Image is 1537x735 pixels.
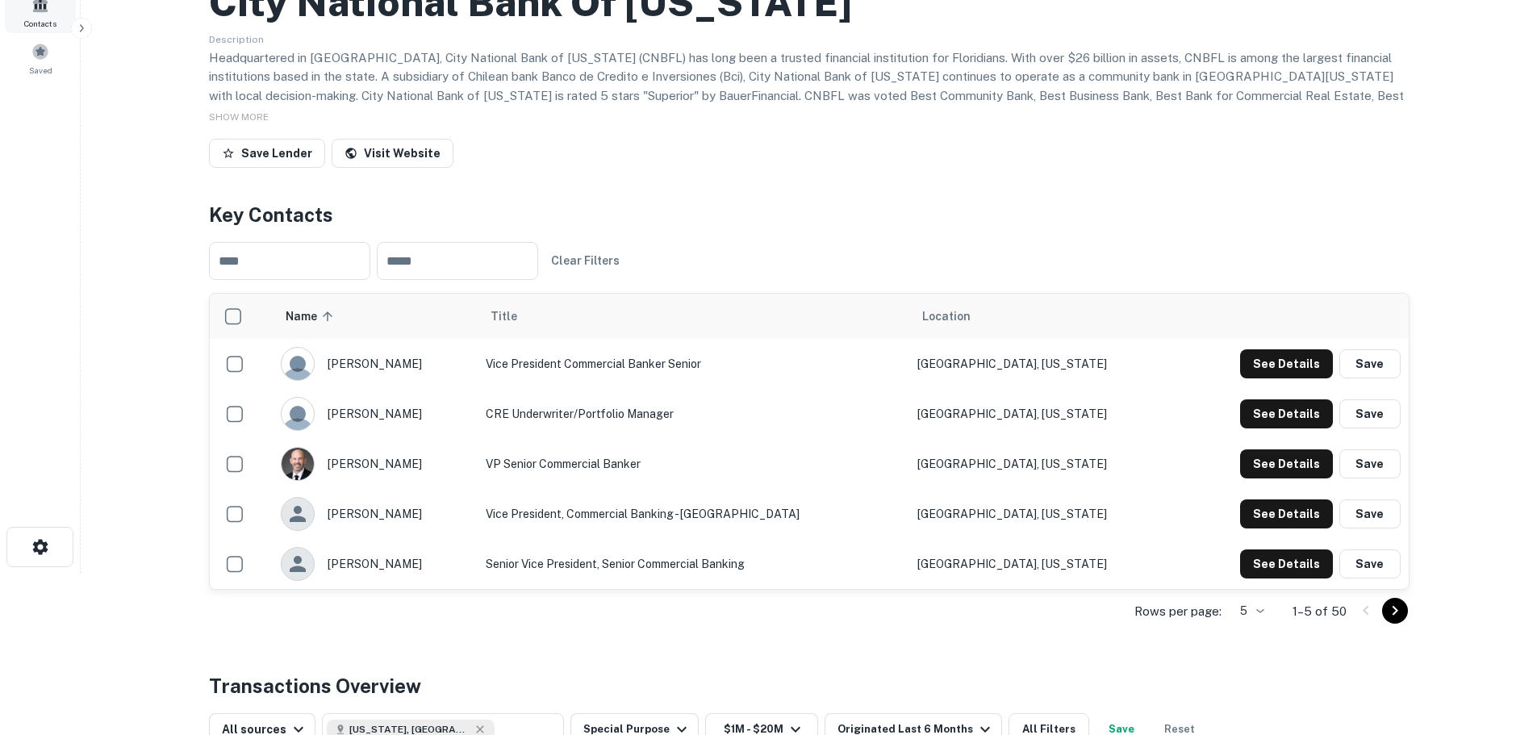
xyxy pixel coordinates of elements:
[1228,599,1267,623] div: 5
[491,307,538,326] span: Title
[281,347,470,381] div: [PERSON_NAME]
[478,489,908,539] td: Vice President, Commercial Banking - [GEOGRAPHIC_DATA]
[209,139,325,168] button: Save Lender
[1339,549,1401,578] button: Save
[282,398,314,430] img: 9c8pery4andzj6ohjkjp54ma2
[1382,598,1408,624] button: Go to next page
[209,200,1410,229] h4: Key Contacts
[29,64,52,77] span: Saved
[5,36,76,80] a: Saved
[1240,449,1333,478] button: See Details
[545,246,626,275] button: Clear Filters
[478,539,908,589] td: Senior Vice President, Senior Commercial Banking
[1240,549,1333,578] button: See Details
[1339,449,1401,478] button: Save
[909,339,1178,389] td: [GEOGRAPHIC_DATA], [US_STATE]
[282,348,314,380] img: 9c8pery4andzj6ohjkjp54ma2
[1134,602,1222,621] p: Rows per page:
[281,547,470,581] div: [PERSON_NAME]
[1339,499,1401,528] button: Save
[909,389,1178,439] td: [GEOGRAPHIC_DATA], [US_STATE]
[281,497,470,531] div: [PERSON_NAME]
[1339,349,1401,378] button: Save
[332,139,453,168] a: Visit Website
[909,439,1178,489] td: [GEOGRAPHIC_DATA], [US_STATE]
[24,17,56,30] span: Contacts
[909,294,1178,339] th: Location
[478,294,908,339] th: Title
[209,671,421,700] h4: Transactions Overview
[286,307,338,326] span: Name
[1240,349,1333,378] button: See Details
[210,294,1409,589] div: scrollable content
[1240,399,1333,428] button: See Details
[1240,499,1333,528] button: See Details
[909,489,1178,539] td: [GEOGRAPHIC_DATA], [US_STATE]
[478,339,908,389] td: Vice President Commercial Banker Senior
[1293,602,1347,621] p: 1–5 of 50
[281,397,470,431] div: [PERSON_NAME]
[922,307,971,326] span: Location
[209,48,1410,144] p: Headquartered in [GEOGRAPHIC_DATA], City National Bank of [US_STATE] (CNBFL) has long been a trus...
[478,439,908,489] td: VP Senior Commercial Banker
[909,539,1178,589] td: [GEOGRAPHIC_DATA], [US_STATE]
[282,448,314,480] img: 1647315164912
[478,389,908,439] td: CRE Underwriter/Portfolio Manager
[209,111,269,123] span: SHOW MORE
[1456,554,1537,632] iframe: Chat Widget
[281,447,470,481] div: [PERSON_NAME]
[273,294,478,339] th: Name
[1339,399,1401,428] button: Save
[209,34,264,45] span: Description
